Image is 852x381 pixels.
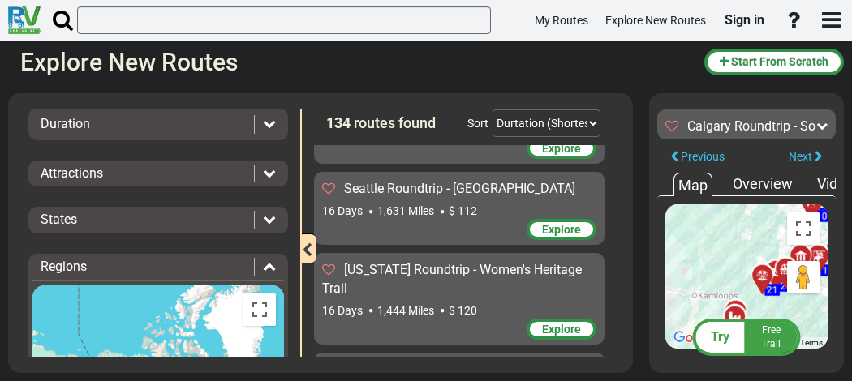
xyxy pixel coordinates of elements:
[449,304,477,317] span: $ 120
[673,173,712,196] div: Map
[787,261,820,293] button: Drag Pegman onto the map to open Street View
[542,142,581,155] span: Explore
[657,146,738,168] button: Previous
[542,223,581,236] span: Explore
[322,304,363,317] span: 16 Days
[717,3,772,37] a: Sign in
[816,210,828,221] span: 10
[243,293,276,326] button: Toggle fullscreen view
[527,138,596,159] div: Explore
[322,204,363,217] span: 16 Days
[32,258,284,276] div: Regions
[681,150,725,163] span: Previous
[322,262,582,296] span: [US_STATE] Roundtrip - Women's Heritage Trail
[527,219,596,240] div: Explore
[669,327,723,349] img: Google
[598,5,713,36] a: Explore New Routes
[776,146,836,168] button: Next
[688,318,806,357] button: Try FreeTrail
[761,324,781,349] span: Free Trail
[32,211,284,229] div: States
[32,115,284,134] div: Duration
[789,150,812,163] span: Next
[41,212,77,227] span: States
[527,5,596,36] a: My Routes
[787,212,820,245] button: Toggle fullscreen view
[344,181,575,196] span: Seattle Roundtrip - [GEOGRAPHIC_DATA]
[704,49,844,75] button: Start From Scratch
[314,172,605,245] div: Seattle Roundtrip - [GEOGRAPHIC_DATA] 16 Days 1,631 Miles $ 112 Explore
[354,114,436,131] span: routes found
[8,6,41,34] img: RvPlanetLogo.png
[32,165,284,183] div: Attractions
[314,253,605,345] div: [US_STATE] Roundtrip - Women's Heritage Trail 16 Days 1,444 Miles $ 120 Explore
[41,259,87,274] span: Regions
[542,323,581,336] span: Explore
[800,338,823,347] a: Terms (opens in new tab)
[767,284,778,295] span: 21
[41,116,90,131] span: Duration
[781,280,792,291] span: 20
[823,264,834,276] span: 16
[669,327,723,349] a: Open this area in Google Maps (opens a new window)
[449,204,477,217] span: $ 112
[731,55,828,68] span: Start From Scratch
[20,49,692,75] h2: Explore New Routes
[729,173,797,195] div: Overview
[535,14,588,27] span: My Routes
[725,12,764,28] span: Sign in
[711,329,729,345] span: Try
[605,14,706,27] span: Explore New Routes
[467,115,488,131] div: Sort
[41,165,103,181] span: Attractions
[326,114,351,131] span: 134
[377,304,434,317] span: 1,444 Miles
[527,319,596,340] div: Explore
[377,204,434,217] span: 1,631 Miles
